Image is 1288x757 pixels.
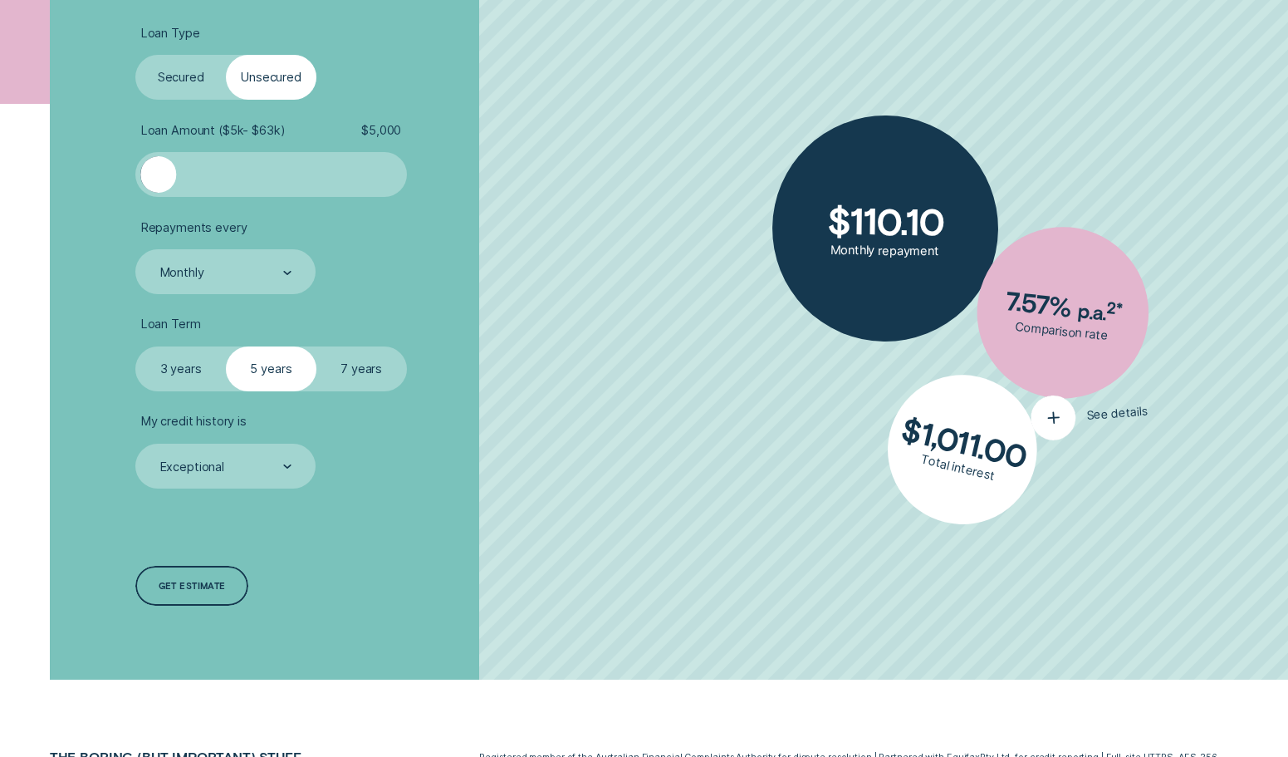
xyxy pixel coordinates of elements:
div: Monthly [160,265,204,280]
label: 5 years [226,347,316,391]
span: Loan Term [141,317,201,332]
span: $ 5,000 [361,123,401,138]
a: Get estimate [135,566,248,607]
span: See details [1086,404,1148,423]
span: My credit history is [141,414,247,429]
button: See details [1030,389,1149,441]
span: Repayments every [141,220,247,235]
label: Secured [135,55,226,100]
div: Exceptional [160,460,224,474]
span: Loan Type [141,26,200,41]
span: Loan Amount ( $5k - $63k ) [141,123,286,138]
label: 7 years [316,347,407,391]
label: Unsecured [226,55,316,100]
label: 3 years [135,347,226,391]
